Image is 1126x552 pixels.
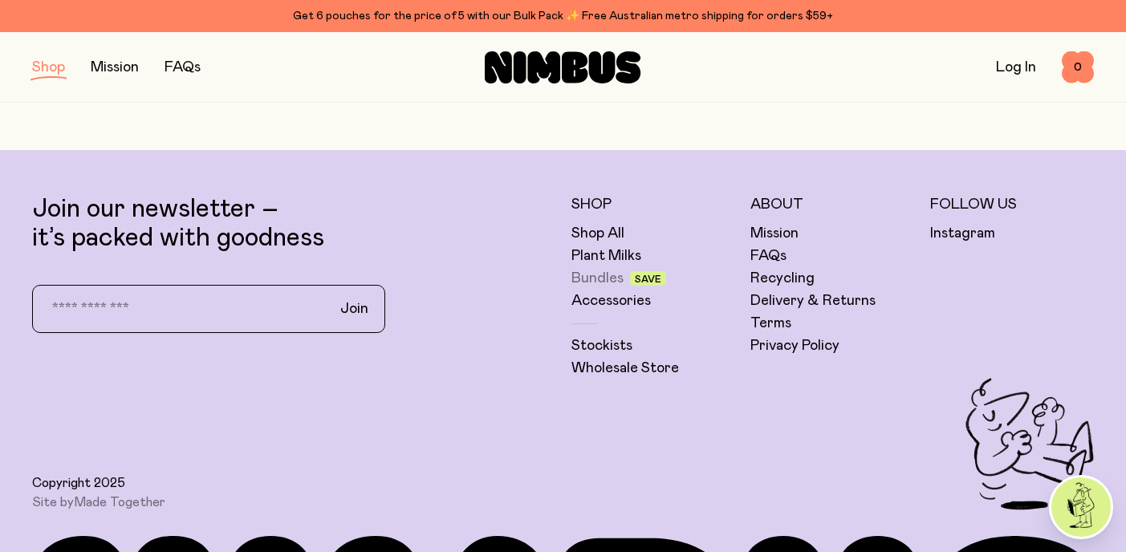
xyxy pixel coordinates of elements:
[750,269,815,288] a: Recycling
[750,224,799,243] a: Mission
[571,269,624,288] a: Bundles
[930,195,1094,214] h5: Follow Us
[327,292,381,326] button: Join
[571,359,679,378] a: Wholesale Store
[32,475,125,491] span: Copyright 2025
[1051,477,1111,537] img: agent
[32,195,555,253] p: Join our newsletter – it’s packed with goodness
[750,314,791,333] a: Terms
[32,6,1094,26] div: Get 6 pouches for the price of 5 with our Bulk Pack ✨ Free Australian metro shipping for orders $59+
[32,494,165,510] span: Site by
[571,336,632,355] a: Stockists
[340,299,368,319] span: Join
[750,195,914,214] h5: About
[74,496,165,509] a: Made Together
[930,224,995,243] a: Instagram
[635,274,661,284] span: Save
[91,60,139,75] a: Mission
[750,246,787,266] a: FAQs
[571,291,651,310] a: Accessories
[571,246,641,266] a: Plant Milks
[165,60,201,75] a: FAQs
[750,336,839,355] a: Privacy Policy
[750,291,876,310] a: Delivery & Returns
[571,224,624,243] a: Shop All
[571,195,735,214] h5: Shop
[1062,51,1094,83] button: 0
[996,60,1036,75] a: Log In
